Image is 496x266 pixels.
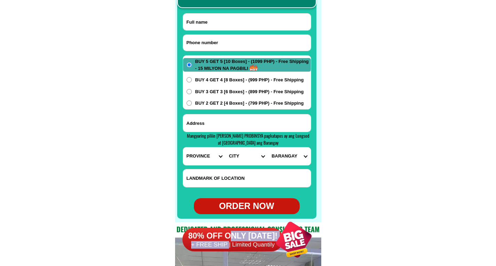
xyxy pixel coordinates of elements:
select: Select province [183,147,226,165]
input: Input full_name [183,14,311,30]
input: Input phone_number [183,35,311,51]
select: Select commune [268,147,310,165]
span: BUY 3 GET 3 [6 Boxes] - (899 PHP) - Free Shipping [195,88,304,95]
span: BUY 5 GET 5 [10 Boxes] - (1099 PHP) - Free Shipping - 15 MILYON NA PAGBILI [195,58,311,72]
span: BUY 4 GET 4 [8 Boxes] - (999 PHP) - Free Shipping [195,76,304,83]
span: Mangyaring piliin [PERSON_NAME] PROBINSYA pagkatapos ay ang Lungsod at [GEOGRAPHIC_DATA] ang Bara... [187,132,309,146]
input: BUY 5 GET 5 [10 Boxes] - (1099 PHP) - Free Shipping - 15 MILYON NA PAGBILI [187,62,192,67]
span: BUY 2 GET 2 [4 Boxes] - (799 PHP) - Free Shipping [195,100,304,107]
input: BUY 3 GET 3 [6 Boxes] - (899 PHP) - Free Shipping [187,89,192,94]
div: ORDER NOW [194,200,300,213]
h2: Dedicated and professional consulting team [175,224,321,234]
select: Select district [226,147,268,165]
input: BUY 2 GET 2 [4 Boxes] - (799 PHP) - Free Shipping [187,100,192,106]
input: Input address [183,114,311,132]
h6: 80% OFF ONLY [DATE]! [182,231,283,241]
h6: + FREE SHIP | Limited Quantily [182,241,283,249]
input: Input LANDMARKOFLOCATION [183,169,311,187]
input: BUY 4 GET 4 [8 Boxes] - (999 PHP) - Free Shipping [187,77,192,82]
